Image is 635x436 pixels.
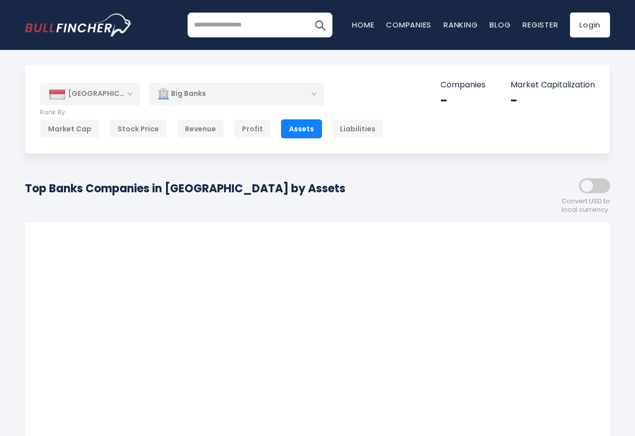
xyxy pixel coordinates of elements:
a: Register [522,19,558,30]
p: Companies [440,80,485,90]
div: - [510,93,595,108]
h1: Top Banks Companies in [GEOGRAPHIC_DATA] by Assets [25,180,345,197]
button: Search [307,12,332,37]
a: Go to homepage [25,13,132,36]
img: bullfincher logo [25,13,132,36]
div: Market Cap [40,119,99,138]
div: Big Banks [149,82,324,105]
p: Rank By [40,108,383,117]
a: Home [352,19,374,30]
span: Convert USD to local currency [561,197,610,214]
div: Liabilities [332,119,383,138]
a: Ranking [443,19,477,30]
div: - [440,93,485,108]
div: [GEOGRAPHIC_DATA] [40,83,140,105]
div: Assets [281,119,322,138]
a: Companies [386,19,431,30]
a: Blog [489,19,510,30]
p: Market Capitalization [510,80,595,90]
div: Profit [234,119,271,138]
div: Stock Price [109,119,167,138]
a: Login [570,12,610,37]
div: Revenue [177,119,224,138]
